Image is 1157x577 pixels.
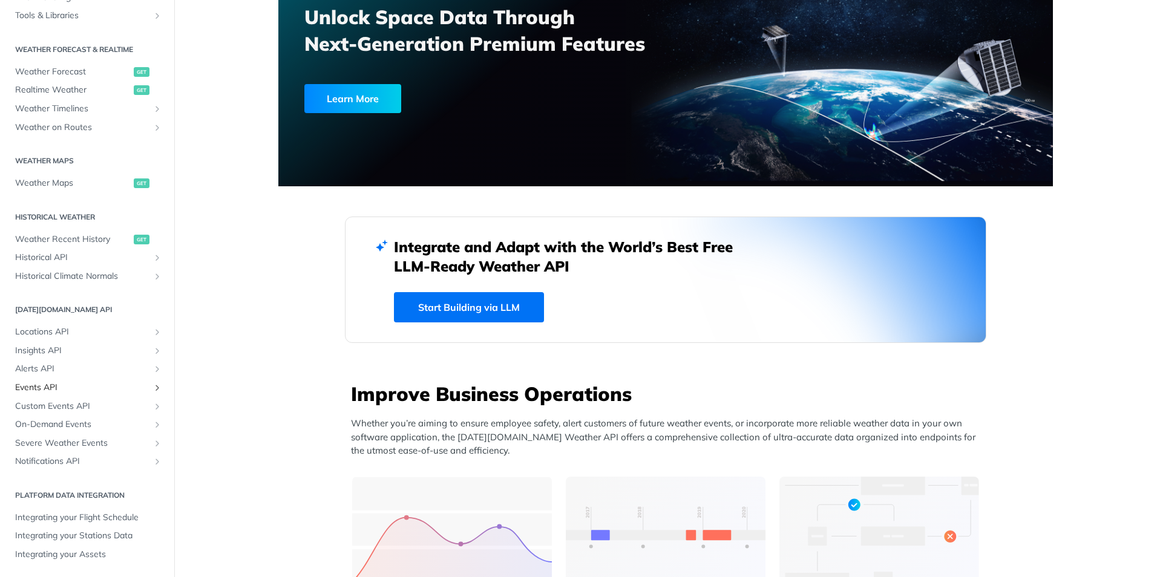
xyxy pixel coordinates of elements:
button: Show subpages for Weather on Routes [152,123,162,132]
a: Realtime Weatherget [9,81,165,99]
span: Weather Timelines [15,103,149,115]
a: Weather Mapsget [9,174,165,192]
a: Insights APIShow subpages for Insights API [9,342,165,360]
a: Severe Weather EventsShow subpages for Severe Weather Events [9,434,165,452]
span: Integrating your Assets [15,549,162,561]
a: Notifications APIShow subpages for Notifications API [9,452,165,471]
a: Weather TimelinesShow subpages for Weather Timelines [9,100,165,118]
h3: Improve Business Operations [351,380,986,407]
a: Weather Recent Historyget [9,230,165,249]
a: Alerts APIShow subpages for Alerts API [9,360,165,378]
button: Show subpages for Notifications API [152,457,162,466]
a: Locations APIShow subpages for Locations API [9,323,165,341]
span: Custom Events API [15,400,149,412]
span: Weather Maps [15,177,131,189]
span: Realtime Weather [15,84,131,96]
button: Show subpages for Weather Timelines [152,104,162,114]
a: Learn More [304,84,604,113]
a: Weather Forecastget [9,63,165,81]
button: Show subpages for Severe Weather Events [152,438,162,448]
div: Learn More [304,84,401,113]
a: Integrating your Assets [9,546,165,564]
span: Locations API [15,326,149,338]
h2: Historical Weather [9,212,165,223]
button: Show subpages for Locations API [152,327,162,337]
h2: Integrate and Adapt with the World’s Best Free LLM-Ready Weather API [394,237,751,276]
span: get [134,85,149,95]
button: Show subpages for Insights API [152,346,162,356]
a: Events APIShow subpages for Events API [9,379,165,397]
a: Custom Events APIShow subpages for Custom Events API [9,397,165,416]
button: Show subpages for On-Demand Events [152,420,162,429]
span: Integrating your Flight Schedule [15,512,162,524]
h2: Platform DATA integration [9,490,165,501]
span: get [134,67,149,77]
span: Historical API [15,252,149,264]
h3: Unlock Space Data Through Next-Generation Premium Features [304,4,679,57]
a: Integrating your Stations Data [9,527,165,545]
p: Whether you’re aiming to ensure employee safety, alert customers of future weather events, or inc... [351,417,986,458]
a: Weather on RoutesShow subpages for Weather on Routes [9,119,165,137]
span: Integrating your Stations Data [15,530,162,542]
span: Weather Forecast [15,66,131,78]
span: Severe Weather Events [15,437,149,449]
button: Show subpages for Historical API [152,253,162,262]
span: Weather Recent History [15,233,131,246]
a: Historical Climate NormalsShow subpages for Historical Climate Normals [9,267,165,285]
h2: Weather Forecast & realtime [9,44,165,55]
a: Integrating your Flight Schedule [9,509,165,527]
a: Start Building via LLM [394,292,544,322]
a: Tools & LibrariesShow subpages for Tools & Libraries [9,7,165,25]
button: Show subpages for Historical Climate Normals [152,272,162,281]
button: Show subpages for Tools & Libraries [152,11,162,21]
span: Events API [15,382,149,394]
button: Show subpages for Events API [152,383,162,393]
button: Show subpages for Alerts API [152,364,162,374]
span: Weather on Routes [15,122,149,134]
span: get [134,178,149,188]
button: Show subpages for Custom Events API [152,402,162,411]
span: Historical Climate Normals [15,270,149,282]
h2: Weather Maps [9,155,165,166]
h2: [DATE][DOMAIN_NAME] API [9,304,165,315]
span: Notifications API [15,455,149,468]
span: On-Demand Events [15,419,149,431]
span: Insights API [15,345,149,357]
a: Historical APIShow subpages for Historical API [9,249,165,267]
span: Alerts API [15,363,149,375]
span: Tools & Libraries [15,10,149,22]
a: On-Demand EventsShow subpages for On-Demand Events [9,416,165,434]
span: get [134,235,149,244]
